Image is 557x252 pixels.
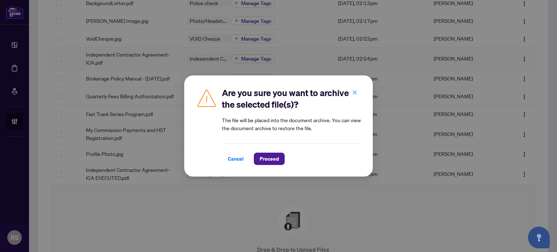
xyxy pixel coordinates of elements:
[260,153,279,165] span: Proceed
[222,87,361,110] h2: Are you sure you want to archive the selected file(s)?
[528,227,550,248] button: Open asap
[196,87,218,109] img: Caution Icon
[254,153,285,165] button: Proceed
[352,90,357,95] span: close
[228,153,244,165] span: Cancel
[222,116,361,132] article: The file will be placed into the document archive. You can view the document archive to restore t...
[222,153,249,165] button: Cancel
